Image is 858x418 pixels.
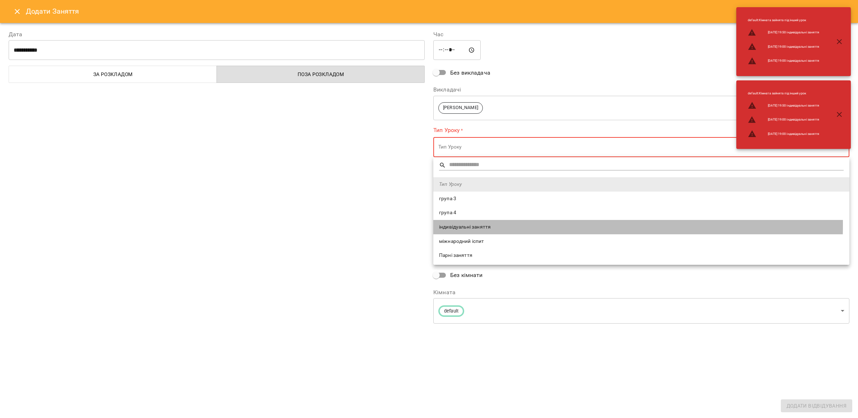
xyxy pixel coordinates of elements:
li: [DATE] 19:50 індивідуальні заняття [742,25,825,40]
span: група 3 [439,195,844,202]
li: default : Кімната зайнята під інший урок [742,15,825,25]
span: індивідуальні заняття [439,224,844,231]
li: [DATE] 19:00 індивідуальні заняття [742,113,825,127]
span: Тип Уроку [439,181,844,188]
span: група 4 [439,209,844,216]
li: [DATE] 19:00 індивідуальні заняття [742,54,825,68]
li: [DATE] 19:00 індивідуальні заняття [742,127,825,141]
li: default : Кімната зайнята під інший урок [742,88,825,99]
li: [DATE] 19:00 індивідуальні заняття [742,39,825,54]
span: міжнародний іспит [439,238,844,245]
li: [DATE] 19:50 індивідуальні заняття [742,98,825,113]
span: Парні заняття [439,252,844,259]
